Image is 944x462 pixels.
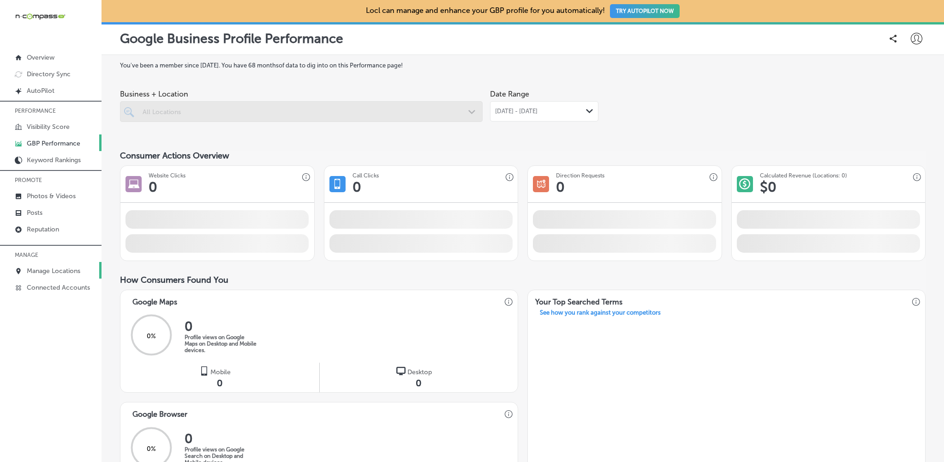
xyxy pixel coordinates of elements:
[27,209,42,217] p: Posts
[27,140,80,147] p: GBP Performance
[15,12,66,21] img: 660ab0bf-5cc7-4cb8-ba1c-48b5ae0f18e60NCTV_CLogo_TV_Black_-500x88.png
[610,4,680,18] button: TRY AUTOPILOT NOW
[27,156,81,164] p: Keyword Rankings
[528,290,630,309] h3: Your Top Searched Terms
[495,108,538,115] span: [DATE] - [DATE]
[416,377,421,389] span: 0
[27,267,80,275] p: Manage Locations
[125,290,185,309] h3: Google Maps
[120,31,343,46] p: Google Business Profile Performance
[149,179,157,195] h1: 0
[185,319,258,334] h2: 0
[27,54,54,61] p: Overview
[120,62,926,69] label: You've been a member since [DATE] . You have 68 months of data to dig into on this Performance page!
[353,172,379,179] h3: Call Clicks
[27,225,59,233] p: Reputation
[185,334,258,353] p: Profile views on Google Maps on Desktop and Mobile devices.
[27,284,90,292] p: Connected Accounts
[760,172,847,179] h3: Calculated Revenue (Locations: 0)
[27,87,54,95] p: AutoPilot
[27,70,71,78] p: Directory Sync
[556,172,604,179] h3: Direction Requests
[490,90,529,98] label: Date Range
[149,172,185,179] h3: Website Clicks
[532,309,668,319] a: See how you rank against your competitors
[27,192,76,200] p: Photos & Videos
[199,366,209,376] img: logo
[217,377,222,389] span: 0
[120,90,483,98] span: Business + Location
[760,179,777,195] h1: $ 0
[396,366,406,376] img: logo
[556,179,565,195] h1: 0
[147,444,156,452] span: 0 %
[120,151,229,161] span: Consumer Actions Overview
[353,179,361,195] h1: 0
[210,368,231,376] span: Mobile
[125,402,195,421] h3: Google Browser
[120,275,228,285] span: How Consumers Found You
[407,368,432,376] span: Desktop
[147,332,156,340] span: 0 %
[185,431,258,446] h2: 0
[27,123,70,131] p: Visibility Score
